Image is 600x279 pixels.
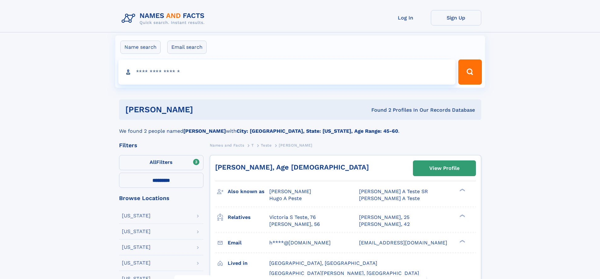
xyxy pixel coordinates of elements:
[269,260,377,266] span: [GEOGRAPHIC_DATA], [GEOGRAPHIC_DATA]
[458,59,482,85] button: Search Button
[261,141,271,149] a: Teste
[119,195,203,201] div: Browse Locations
[269,195,302,201] span: Hugo A Peste
[279,143,312,148] span: [PERSON_NAME]
[119,120,481,135] div: We found 2 people named with .
[118,59,456,85] input: search input
[119,155,203,170] label: Filters
[150,159,156,165] span: All
[122,245,151,250] div: [US_STATE]
[228,258,269,269] h3: Lived in
[269,214,316,221] a: Victoria S Teste, 76
[120,41,161,54] label: Name search
[251,141,254,149] a: T
[215,163,369,171] a: [PERSON_NAME], Age [DEMOGRAPHIC_DATA]
[119,10,210,27] img: Logo Names and Facts
[122,229,151,234] div: [US_STATE]
[167,41,207,54] label: Email search
[359,195,420,201] span: [PERSON_NAME] A Teste
[183,128,226,134] b: [PERSON_NAME]
[251,143,254,148] span: T
[458,214,466,218] div: ❯
[359,214,409,221] a: [PERSON_NAME], 25
[282,107,475,114] div: Found 2 Profiles In Our Records Database
[125,106,282,114] h1: [PERSON_NAME]
[269,221,320,228] a: [PERSON_NAME], 56
[210,141,244,149] a: Names and Facts
[431,10,481,25] a: Sign Up
[269,270,419,276] span: [GEOGRAPHIC_DATA][PERSON_NAME], [GEOGRAPHIC_DATA]
[429,161,460,176] div: View Profile
[122,213,151,218] div: [US_STATE]
[359,240,447,246] span: [EMAIL_ADDRESS][DOMAIN_NAME]
[228,212,269,223] h3: Relatives
[458,239,466,243] div: ❯
[122,260,151,265] div: [US_STATE]
[458,188,466,192] div: ❯
[413,161,476,176] a: View Profile
[269,188,311,194] span: [PERSON_NAME]
[228,237,269,248] h3: Email
[359,188,428,194] span: [PERSON_NAME] A Teste SR
[380,10,431,25] a: Log In
[237,128,398,134] b: City: [GEOGRAPHIC_DATA], State: [US_STATE], Age Range: 45-60
[119,142,203,148] div: Filters
[228,186,269,197] h3: Also known as
[261,143,271,148] span: Teste
[359,221,410,228] a: [PERSON_NAME], 42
